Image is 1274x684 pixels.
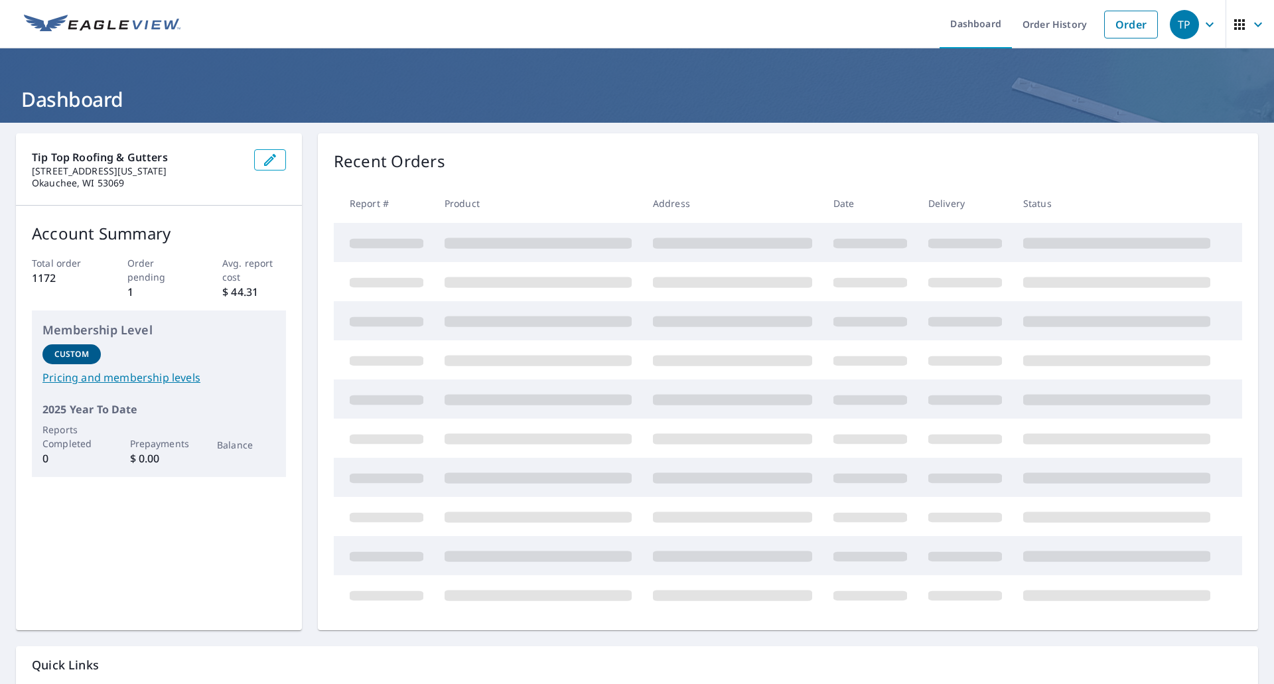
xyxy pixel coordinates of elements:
[16,86,1258,113] h1: Dashboard
[42,450,101,466] p: 0
[24,15,180,34] img: EV Logo
[823,184,918,223] th: Date
[42,370,275,385] a: Pricing and membership levels
[32,177,244,189] p: Okauchee, WI 53069
[42,401,275,417] p: 2025 Year To Date
[32,222,286,245] p: Account Summary
[130,437,188,450] p: Prepayments
[32,165,244,177] p: [STREET_ADDRESS][US_STATE]
[222,284,286,300] p: $ 44.31
[1013,184,1221,223] th: Status
[42,321,275,339] p: Membership Level
[127,256,191,284] p: Order pending
[642,184,823,223] th: Address
[217,438,275,452] p: Balance
[1170,10,1199,39] div: TP
[32,256,96,270] p: Total order
[32,657,1242,673] p: Quick Links
[54,348,89,360] p: Custom
[127,284,191,300] p: 1
[918,184,1013,223] th: Delivery
[1104,11,1158,38] a: Order
[334,184,434,223] th: Report #
[222,256,286,284] p: Avg. report cost
[334,149,445,173] p: Recent Orders
[130,450,188,466] p: $ 0.00
[42,423,101,450] p: Reports Completed
[32,270,96,286] p: 1172
[434,184,642,223] th: Product
[32,149,244,165] p: Tip Top Roofing & Gutters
